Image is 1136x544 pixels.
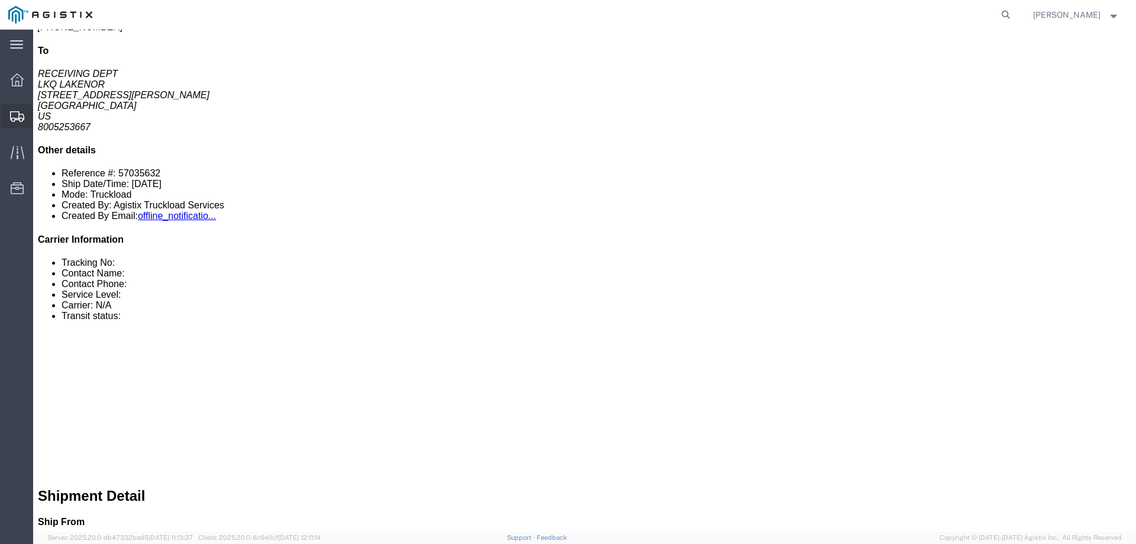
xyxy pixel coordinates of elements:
img: logo [8,6,92,24]
button: [PERSON_NAME] [1032,8,1120,22]
span: Copyright © [DATE]-[DATE] Agistix Inc., All Rights Reserved [940,533,1122,543]
a: Support [507,534,537,541]
iframe: FS Legacy Container [33,30,1136,532]
span: [DATE] 12:11:14 [278,534,321,541]
a: Feedback [537,534,567,541]
span: Server: 2025.20.0-db47332bad5 [47,534,193,541]
span: Client: 2025.20.0-8c6e0cf [198,534,321,541]
span: [DATE] 11:13:37 [149,534,193,541]
span: Jesse Jordan [1033,8,1100,21]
